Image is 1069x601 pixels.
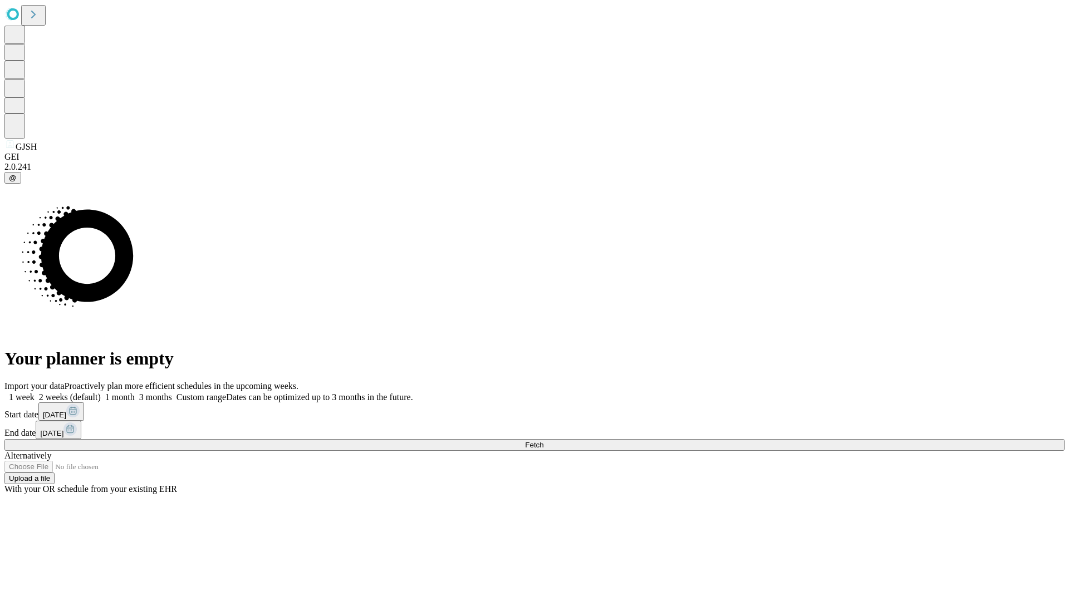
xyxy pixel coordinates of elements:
span: GJSH [16,142,37,151]
h1: Your planner is empty [4,348,1065,369]
span: 1 week [9,392,35,402]
div: End date [4,421,1065,439]
button: Fetch [4,439,1065,451]
span: 3 months [139,392,172,402]
span: 2 weeks (default) [39,392,101,402]
button: @ [4,172,21,184]
button: Upload a file [4,472,55,484]
span: @ [9,174,17,182]
div: GEI [4,152,1065,162]
span: Alternatively [4,451,51,460]
span: 1 month [105,392,135,402]
button: [DATE] [38,402,84,421]
span: Proactively plan more efficient schedules in the upcoming weeks. [65,381,298,391]
span: Dates can be optimized up to 3 months in the future. [226,392,413,402]
span: Import your data [4,381,65,391]
span: With your OR schedule from your existing EHR [4,484,177,494]
div: Start date [4,402,1065,421]
div: 2.0.241 [4,162,1065,172]
span: Custom range [176,392,226,402]
span: [DATE] [43,411,66,419]
button: [DATE] [36,421,81,439]
span: Fetch [525,441,543,449]
span: [DATE] [40,429,63,437]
